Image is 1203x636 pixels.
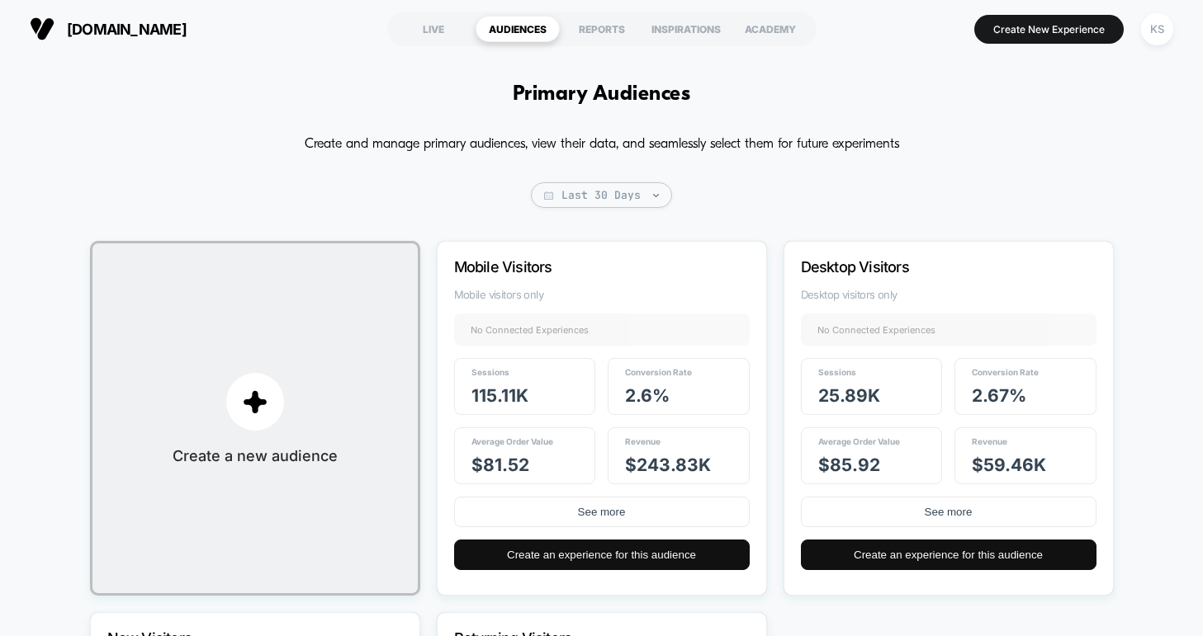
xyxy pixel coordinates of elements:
[243,389,268,414] img: plus
[1141,13,1173,45] div: KS
[818,367,856,377] span: Sessions
[560,16,644,42] div: REPORTS
[454,258,705,276] p: Mobile Visitors
[818,385,880,406] span: 25.89k
[513,82,690,106] h1: Primary Audiences
[25,16,192,42] button: [DOMAIN_NAME]
[30,16,54,41] img: Visually logo
[1136,12,1178,46] button: KS
[305,131,899,158] p: Create and manage primary audiences, view their data, and seamlessly select them for future exper...
[801,539,1096,570] button: Create an experience for this audience
[972,436,1007,446] span: Revenue
[471,455,529,475] span: $ 81.52
[625,367,692,377] span: Conversion Rate
[728,16,812,42] div: ACADEMY
[801,288,1096,301] span: Desktop visitors only
[972,455,1046,475] span: $ 59.46k
[454,288,750,301] span: Mobile visitors only
[653,194,659,197] img: end
[471,385,528,406] span: 115.11k
[801,258,1052,276] p: Desktop Visitors
[173,447,338,464] span: Create a new audience
[531,182,672,208] span: Last 30 Days
[90,241,420,596] button: plusCreate a new audience
[471,367,509,377] span: Sessions
[471,436,553,446] span: Average Order Value
[818,455,880,475] span: $ 85.92
[391,16,476,42] div: LIVE
[818,436,900,446] span: Average Order Value
[625,455,711,475] span: $ 243.83k
[644,16,728,42] div: INSPIRATIONS
[625,436,661,446] span: Revenue
[454,539,750,570] button: Create an experience for this audience
[801,497,1096,527] button: See more
[476,16,560,42] div: AUDIENCES
[625,385,670,406] span: 2.6 %
[972,367,1039,377] span: Conversion Rate
[544,191,553,200] img: calendar
[972,385,1026,406] span: 2.67 %
[67,21,187,38] span: [DOMAIN_NAME]
[974,15,1124,44] button: Create New Experience
[454,497,750,527] button: See more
